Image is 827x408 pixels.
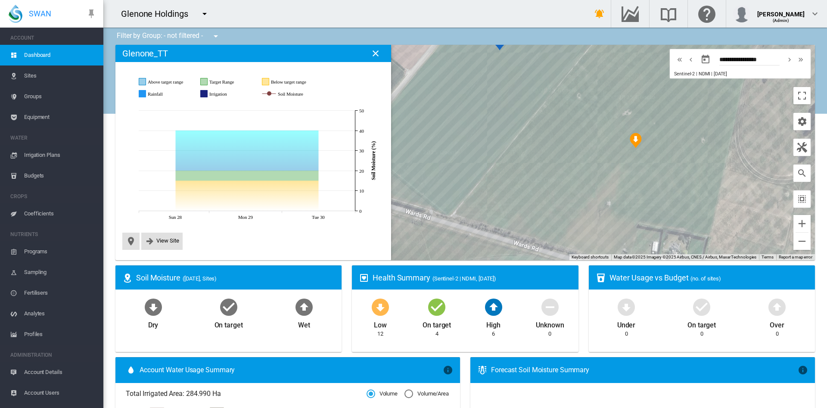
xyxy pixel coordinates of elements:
img: profile.jpg [733,5,750,22]
md-icon: icon-magnify [797,168,807,178]
button: icon-chevron-right [784,54,795,65]
button: icon-chevron-double-right [795,54,806,65]
span: NUTRIENTS [10,227,96,241]
span: Profiles [24,324,96,345]
md-icon: Click here for help [696,9,717,19]
img: SWAN-Landscape-Logo-Colour-drop.png [9,5,22,23]
g: Above target range [139,78,192,86]
md-icon: icon-checkbox-marked-circle [218,296,239,317]
span: Total Irrigated Area: 284.990 Ha [126,389,367,399]
md-icon: icon-thermometer-lines [477,365,488,375]
md-icon: icon-select-all [797,194,807,204]
button: icon-map-marker [126,236,136,246]
md-icon: Go to the Data Hub [620,9,640,19]
span: Sentinel-2 | NDMI [674,71,710,77]
button: icon-cog [793,113,811,130]
g: Target Range [201,78,253,86]
tspan: 0 [359,209,362,214]
tspan: 20 [359,168,364,174]
g: Soil Moisture [262,90,322,98]
md-icon: Search the knowledge base [658,9,679,19]
button: md-calendar [697,51,714,68]
md-icon: icon-map-marker-radius [122,273,133,283]
span: WATER [10,131,96,145]
div: 0 [548,330,551,338]
md-icon: icon-checkbox-marked-circle [426,296,447,317]
span: Analytes [24,303,96,324]
span: Budgets [24,165,96,186]
md-icon: icon-minus-circle [540,296,560,317]
div: NDMI: Glenone_BL [630,133,642,148]
button: Close [367,45,384,62]
div: Over [770,317,784,330]
span: Programs [24,241,96,262]
button: icon-menu-down [207,28,224,45]
span: CROPS [10,190,96,203]
tspan: 50 [359,108,364,113]
tspan: Sun 28 [169,215,182,220]
div: Forecast Soil Moisture Summary [491,365,798,375]
md-icon: icon-arrow-right-bold [145,236,155,246]
md-icon: icon-menu-down [211,31,221,41]
div: 4 [435,330,438,338]
md-icon: icon-bell-ring [594,9,605,19]
span: Coefficients [24,203,96,224]
md-icon: icon-arrow-down-bold-circle [143,296,164,317]
g: Rainfall [139,90,192,98]
a: Report a map error [779,255,812,259]
md-icon: icon-arrow-down-bold-circle [370,296,391,317]
div: [PERSON_NAME] [757,6,805,15]
tspan: Tue 30 [312,215,325,220]
button: icon-chevron-left [685,54,696,65]
h2: Glenone_TT [122,48,168,59]
div: On target [215,317,243,330]
md-radio-button: Volume/Area [404,390,449,398]
span: Fertilisers [24,283,96,303]
button: icon-chevron-double-left [674,54,685,65]
md-icon: icon-menu-down [199,9,210,19]
span: ([DATE], Sites) [183,275,217,282]
md-icon: icon-chevron-left [686,54,696,65]
span: ADMINISTRATION [10,348,96,362]
span: Dashboard [24,45,96,65]
span: Account Water Usage Summary [140,365,443,375]
span: Irrigation Plans [24,145,96,165]
div: 0 [625,330,628,338]
md-icon: icon-chevron-double-right [796,54,805,65]
div: 0 [700,330,703,338]
tspan: 40 [359,128,364,134]
md-icon: icon-chevron-right [785,54,794,65]
button: icon-menu-down [196,5,213,22]
tspan: Soil Moisture (%) [370,141,376,180]
div: Health Summary [373,272,571,283]
button: Toggle fullscreen view [793,87,811,104]
span: Account Users [24,383,96,403]
span: (Sentinel-2 | NDMI, [DATE]) [432,275,496,282]
md-icon: icon-heart-box-outline [359,273,369,283]
div: Soil Moisture [136,272,335,283]
button: icon-select-all [793,190,811,208]
button: icon-bell-ring [591,5,608,22]
md-icon: icon-water [126,365,136,375]
span: Map data ©2025 Imagery ©2025 Airbus, CNES / Airbus, Maxar Technologies [614,255,756,259]
md-icon: icon-pin [86,9,96,19]
span: (Admin) [773,18,790,23]
md-icon: icon-chevron-double-left [675,54,684,65]
button: Keyboard shortcuts [572,254,609,260]
span: Account Details [24,362,96,383]
g: Below target range [262,78,315,86]
span: View Site [156,237,179,244]
md-icon: icon-chevron-down [810,9,820,19]
md-icon: icon-arrow-up-bold-circle [294,296,314,317]
div: Dry [148,317,159,330]
md-icon: icon-close [370,48,381,59]
span: Groups [24,86,96,107]
md-icon: icon-arrow-up-bold-circle [483,296,504,317]
span: | [DATE] [711,71,727,77]
span: SWAN [29,8,51,19]
div: Under [617,317,636,330]
span: ACCOUNT [10,31,96,45]
div: Low [374,317,387,330]
md-icon: icon-checkbox-marked-circle [691,296,712,317]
